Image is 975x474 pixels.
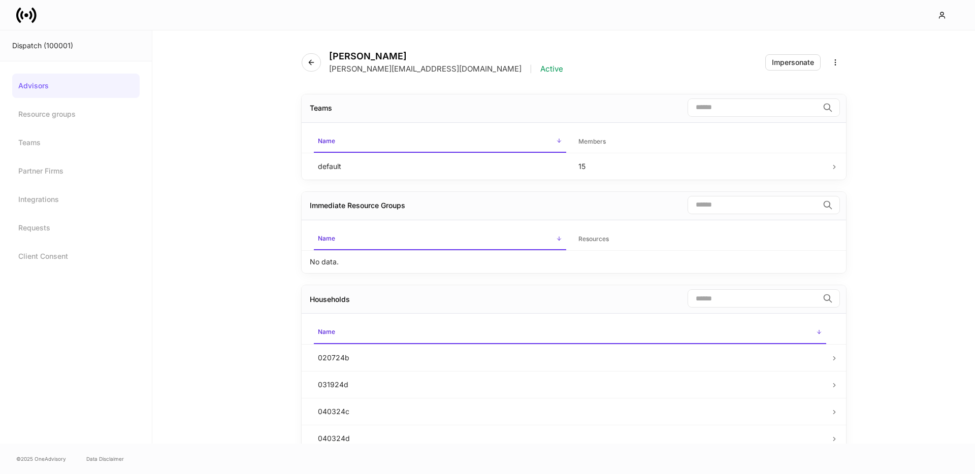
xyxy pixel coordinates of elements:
[310,103,332,113] div: Teams
[314,131,566,153] span: Name
[570,153,831,180] td: 15
[16,455,66,463] span: © 2025 OneAdvisory
[574,131,827,152] span: Members
[540,64,563,74] p: Active
[772,59,814,66] div: Impersonate
[12,74,140,98] a: Advisors
[318,327,335,336] h6: Name
[310,398,830,425] td: 040324c
[329,51,563,62] h4: [PERSON_NAME]
[310,200,405,211] div: Immediate Resource Groups
[12,187,140,212] a: Integrations
[329,64,522,74] p: [PERSON_NAME][EMAIL_ADDRESS][DOMAIN_NAME]
[310,153,570,180] td: default
[530,64,532,74] p: |
[12,102,140,126] a: Resource groups
[310,257,339,267] p: No data.
[12,216,140,240] a: Requests
[765,54,821,71] button: Impersonate
[86,455,124,463] a: Data Disclaimer
[310,371,830,398] td: 031924d
[12,159,140,183] a: Partner Firms
[574,229,827,250] span: Resources
[12,244,140,268] a: Client Consent
[310,294,350,304] div: Households
[12,41,140,51] div: Dispatch (100001)
[578,137,606,146] h6: Members
[318,136,335,146] h6: Name
[310,344,830,371] td: 020724b
[314,322,826,344] span: Name
[314,228,566,250] span: Name
[12,130,140,155] a: Teams
[310,425,830,452] td: 040324d
[578,234,609,244] h6: Resources
[318,233,335,243] h6: Name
